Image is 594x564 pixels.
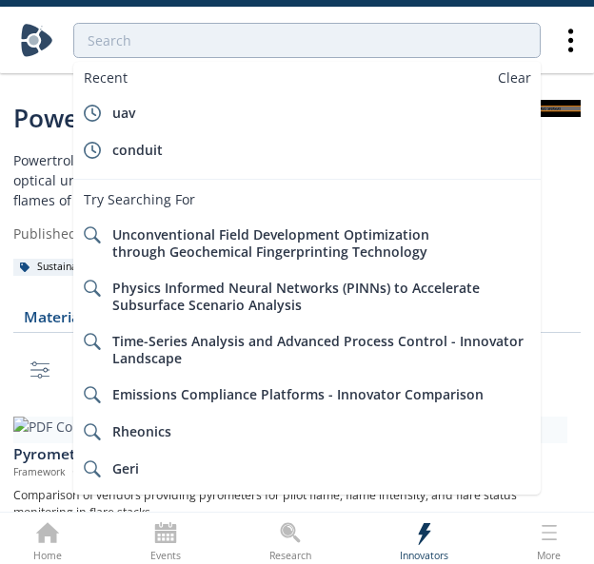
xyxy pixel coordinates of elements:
span: Unconventional Field Development Optimization through Geochemical Fingerprinting Technology [112,225,429,261]
div: Clear [491,68,538,88]
div: Published [DATE] Updated [DATE] [13,224,471,243]
a: Research [256,519,325,564]
img: icon [84,142,101,159]
img: icon [84,460,101,477]
span: Geri [112,459,139,477]
img: icon [84,423,101,440]
span: Rheonics [112,422,171,440]
span: Time-Series Analysis and Advanced Process Control - Innovator Landscape [112,332,524,367]
div: Home [33,546,62,564]
a: PDF Content Pyrometers for Flare Stack Monitoring - Innovator Comparison Framework •Updated[DATE]... [13,417,581,522]
span: conduit [112,141,163,159]
p: Framework Updated [DATE] [13,465,567,480]
img: icon [84,386,101,403]
a: Innovators [386,519,462,564]
div: Sustainability [13,259,107,276]
span: Physics Informed Neural Networks (PINNs) to Accelerate Subsurface Scenario Analysis [112,279,480,314]
span: • [69,465,79,478]
input: Advanced Search [73,23,541,58]
a: Materials [13,310,101,333]
img: icon [84,226,101,243]
a: Events [137,519,194,564]
p: Comparison of vendors providing pyrometers for pilot flame, flame intensity, and flare status mon... [13,487,567,522]
img: icon [84,280,101,297]
div: Innovators [400,546,448,564]
div: Events [150,546,181,564]
img: icon [84,105,101,122]
span: Emissions Compliance Platforms - Innovator Comparison [112,385,484,403]
a: Home [20,519,75,564]
div: More [537,546,561,564]
img: icon [84,333,101,350]
div: Pyrometers for Flare Stack Monitoring - Innovator Comparison [13,443,567,466]
div: Try Searching For [73,184,541,217]
div: Recent [73,62,487,95]
p: Powertrol's flare stack monitoring system contains a unique infrared optical unit. It detects flu... [13,150,471,210]
div: Research [269,546,311,564]
img: Home [20,24,53,57]
div: Powertrol [13,100,471,137]
span: uav [112,104,135,122]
